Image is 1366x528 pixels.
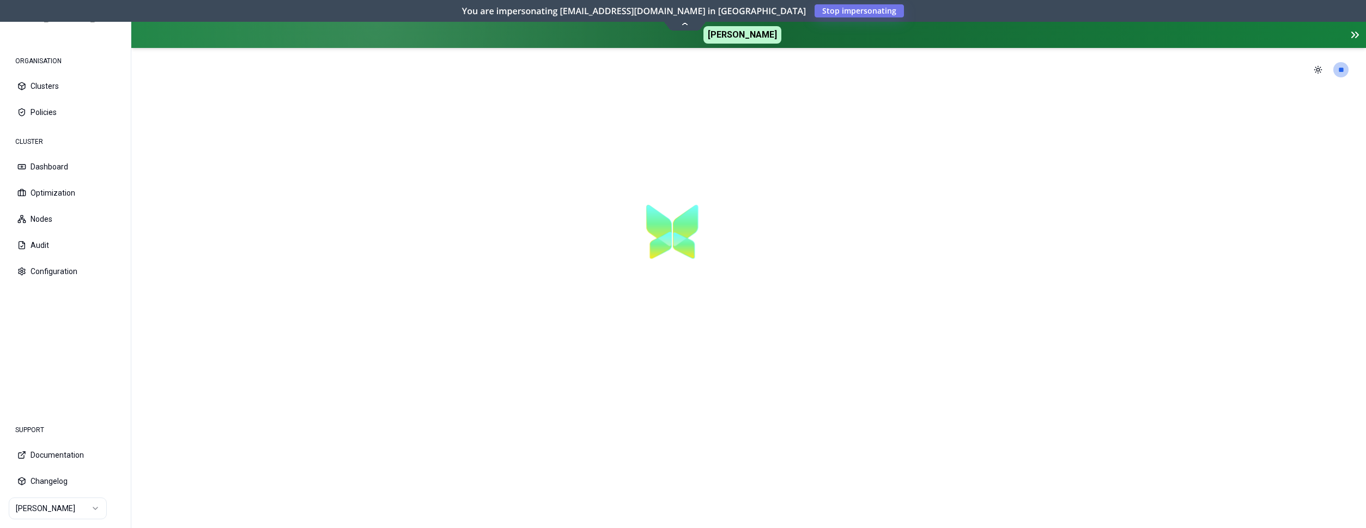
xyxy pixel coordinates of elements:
button: Nodes [9,207,122,231]
span: [PERSON_NAME] [703,26,781,44]
button: Changelog [9,469,122,493]
button: Optimization [9,181,122,205]
button: Clusters [9,74,122,98]
button: Documentation [9,443,122,467]
button: Policies [9,100,122,124]
div: CLUSTER [9,131,122,153]
div: ORGANISATION [9,50,122,72]
button: Configuration [9,259,122,283]
div: SUPPORT [9,419,122,441]
button: Audit [9,233,122,257]
button: Dashboard [9,155,122,179]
